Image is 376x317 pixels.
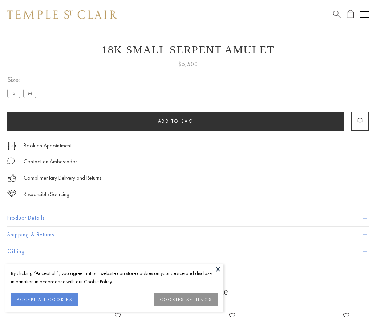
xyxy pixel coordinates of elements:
[7,157,15,164] img: MessageIcon-01_2.svg
[7,112,344,131] button: Add to bag
[333,10,341,19] a: Search
[347,10,354,19] a: Open Shopping Bag
[7,44,369,56] h1: 18K Small Serpent Amulet
[7,210,369,226] button: Product Details
[360,10,369,19] button: Open navigation
[158,118,194,124] span: Add to bag
[11,293,78,306] button: ACCEPT ALL COOKIES
[7,227,369,243] button: Shipping & Returns
[7,10,117,19] img: Temple St. Clair
[11,269,218,286] div: By clicking “Accept all”, you agree that our website can store cookies on your device and disclos...
[24,142,72,150] a: Book an Appointment
[7,243,369,260] button: Gifting
[7,142,16,150] img: icon_appointment.svg
[7,89,20,98] label: S
[24,190,69,199] div: Responsible Sourcing
[7,174,16,183] img: icon_delivery.svg
[24,157,77,166] div: Contact an Ambassador
[23,89,36,98] label: M
[7,190,16,197] img: icon_sourcing.svg
[24,174,101,183] p: Complimentary Delivery and Returns
[154,293,218,306] button: COOKIES SETTINGS
[7,74,39,86] span: Size:
[178,60,198,69] span: $5,500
